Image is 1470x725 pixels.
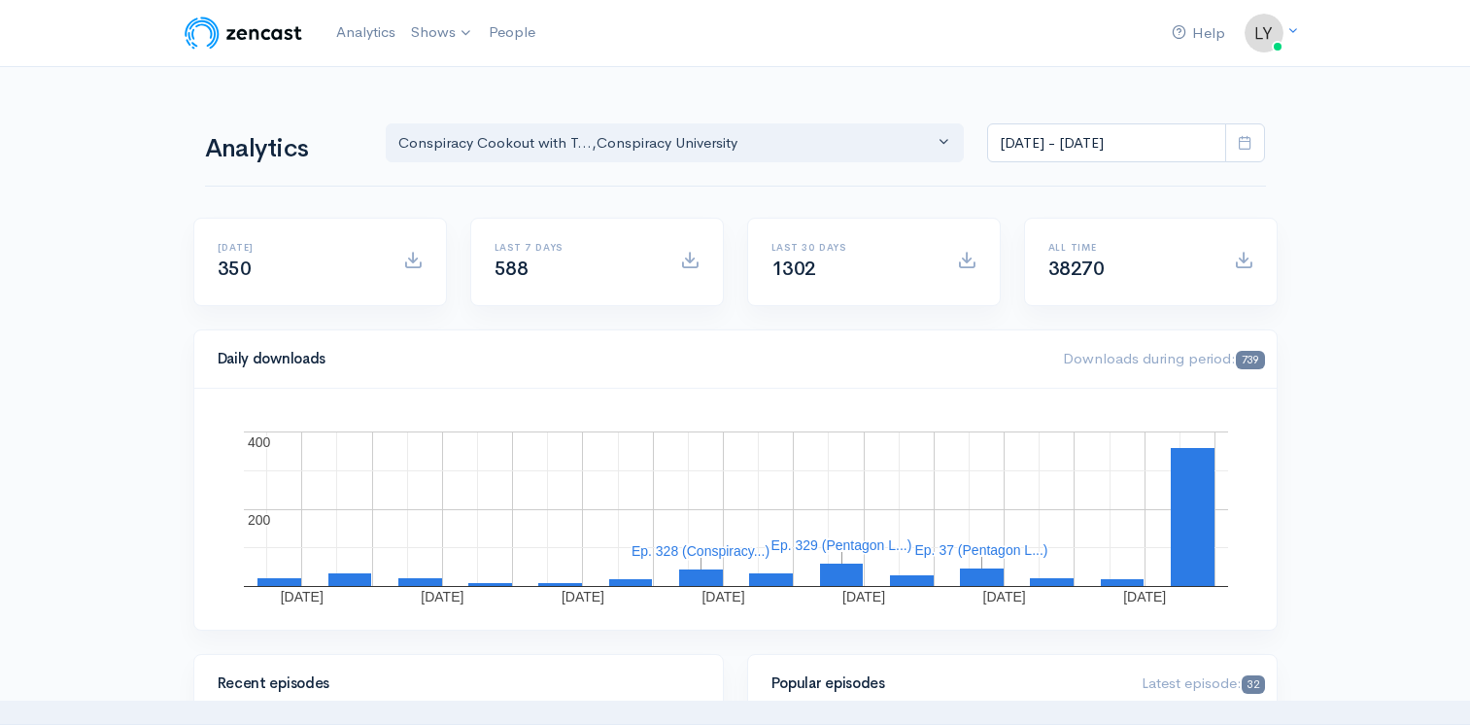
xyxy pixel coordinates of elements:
[770,537,911,553] text: Ep. 329 (Pentagon L...)
[403,12,481,54] a: Shows
[771,257,816,281] span: 1302
[982,589,1025,604] text: [DATE]
[205,135,362,163] h1: Analytics
[328,12,403,53] a: Analytics
[421,589,463,604] text: [DATE]
[218,675,688,692] h4: Recent episodes
[1245,14,1283,52] img: ...
[1236,351,1264,369] span: 739
[218,257,252,281] span: 350
[218,351,1041,367] h4: Daily downloads
[182,14,305,52] img: ZenCast Logo
[987,123,1226,163] input: analytics date range selector
[1123,589,1166,604] text: [DATE]
[1242,675,1264,694] span: 32
[842,589,885,604] text: [DATE]
[280,589,323,604] text: [DATE]
[1063,349,1264,367] span: Downloads during period:
[495,242,657,253] h6: Last 7 days
[1164,13,1233,54] a: Help
[248,512,271,528] text: 200
[481,12,543,53] a: People
[1048,242,1211,253] h6: All time
[561,589,603,604] text: [DATE]
[771,242,934,253] h6: Last 30 days
[495,257,529,281] span: 588
[701,589,744,604] text: [DATE]
[771,675,1119,692] h4: Popular episodes
[218,242,380,253] h6: [DATE]
[631,543,769,559] text: Ep. 328 (Conspiracy...)
[398,132,935,155] div: Conspiracy Cookout with T... , Conspiracy University
[1404,659,1451,706] iframe: gist-messenger-bubble-iframe
[248,434,271,450] text: 400
[386,123,965,163] button: Conspiracy Cookout with T..., Conspiracy University
[1142,673,1264,692] span: Latest episode:
[218,412,1253,606] svg: A chart.
[1048,257,1105,281] span: 38270
[914,542,1047,558] text: Ep. 37 (Pentagon L...)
